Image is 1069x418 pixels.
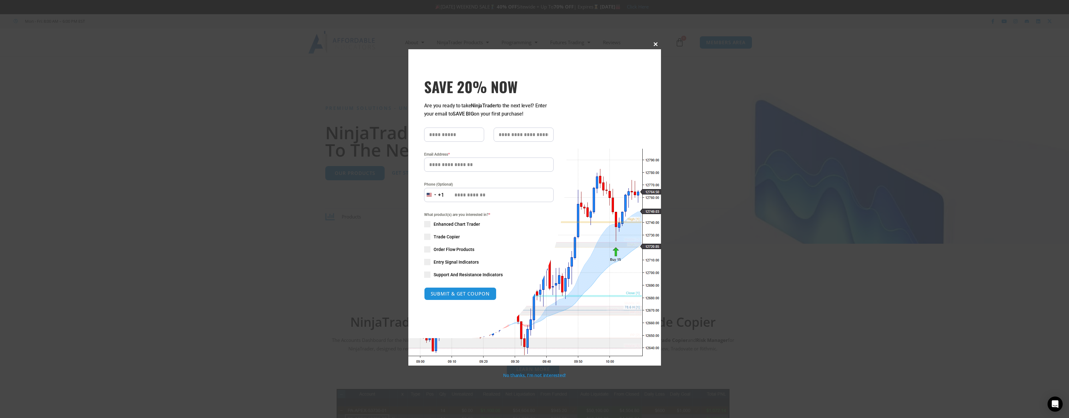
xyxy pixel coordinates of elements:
[434,246,474,253] span: Order Flow Products
[434,234,460,240] span: Trade Copier
[434,272,503,278] span: Support And Resistance Indicators
[438,191,444,199] div: +1
[424,246,554,253] label: Order Flow Products
[424,272,554,278] label: Support And Resistance Indicators
[424,221,554,227] label: Enhanced Chart Trader
[503,372,566,378] a: No thanks, I’m not interested!
[424,102,554,118] p: Are you ready to take to the next level? Enter your email to on your first purchase!
[424,212,554,218] span: What product(s) are you interested in?
[434,221,480,227] span: Enhanced Chart Trader
[424,234,554,240] label: Trade Copier
[471,103,497,109] strong: NinjaTrader
[424,259,554,265] label: Entry Signal Indicators
[424,287,496,300] button: SUBMIT & GET COUPON
[424,78,554,95] span: SAVE 20% NOW
[453,111,474,117] strong: SAVE BIG
[424,188,444,202] button: Selected country
[434,259,479,265] span: Entry Signal Indicators
[424,151,554,158] label: Email Address
[424,181,554,188] label: Phone (Optional)
[1048,397,1063,412] div: Open Intercom Messenger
